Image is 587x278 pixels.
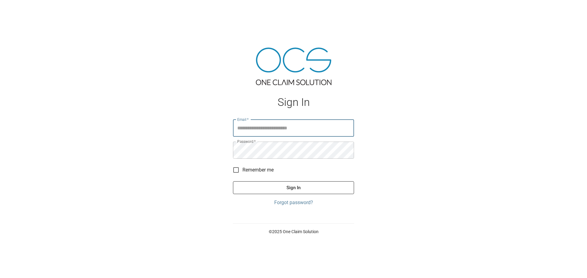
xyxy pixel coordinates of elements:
p: © 2025 One Claim Solution [233,229,354,235]
img: ocs-logo-tra.png [256,48,331,85]
span: Remember me [242,166,274,174]
a: Forgot password? [233,199,354,206]
label: Password [237,139,256,144]
img: ocs-logo-white-transparent.png [7,4,32,16]
label: Email [237,117,249,122]
h1: Sign In [233,96,354,109]
button: Sign In [233,181,354,194]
